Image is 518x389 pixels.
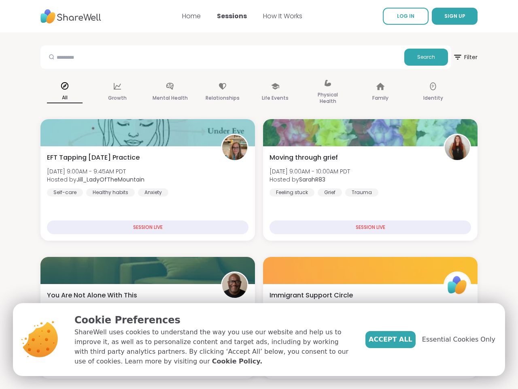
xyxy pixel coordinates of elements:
[47,153,140,162] span: EFT Tapping [DATE] Practice
[47,188,83,197] div: Self-care
[422,335,495,344] span: Essential Cookies Only
[270,220,471,234] div: SESSION LIVE
[74,313,352,327] p: Cookie Preferences
[432,8,478,25] button: SIGN UP
[270,153,338,162] span: Moving through grief
[270,167,350,175] span: [DATE] 9:00AM - 10:00AM PDT
[222,135,247,160] img: Jill_LadyOfTheMountain
[222,273,247,298] img: JonathanT
[453,47,478,67] span: Filter
[212,357,262,366] a: Cookie Policy.
[453,45,478,69] button: Filter
[138,188,168,197] div: Anxiety
[263,11,302,21] a: How It Works
[47,167,144,175] span: [DATE] 9:00AM - 9:45AM PDT
[444,13,465,19] span: SIGN UP
[108,93,127,103] p: Growth
[206,93,240,103] p: Relationships
[217,11,247,21] a: Sessions
[153,93,188,103] p: Mental Health
[47,220,248,234] div: SESSION LIVE
[417,53,435,61] span: Search
[40,5,101,28] img: ShareWell Nav Logo
[74,327,352,366] p: ShareWell uses cookies to understand the way you use our website and help us to improve it, as we...
[404,49,448,66] button: Search
[270,291,353,300] span: Immigrant Support Circle
[310,90,346,106] p: Physical Health
[445,135,470,160] img: SarahR83
[445,273,470,298] img: ShareWell
[365,331,416,348] button: Accept All
[299,175,325,184] b: SarahR83
[372,93,388,103] p: Family
[262,93,289,103] p: Life Events
[423,93,443,103] p: Identity
[397,13,414,19] span: LOG IN
[318,188,342,197] div: Grief
[369,335,412,344] span: Accept All
[76,175,144,184] b: Jill_LadyOfTheMountain
[47,291,137,300] span: You Are Not Alone With This
[383,8,429,25] a: LOG IN
[182,11,201,21] a: Home
[86,188,135,197] div: Healthy habits
[270,175,350,184] span: Hosted by
[270,188,314,197] div: Feeling stuck
[345,188,378,197] div: Trauma
[47,93,83,103] p: All
[47,175,144,184] span: Hosted by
